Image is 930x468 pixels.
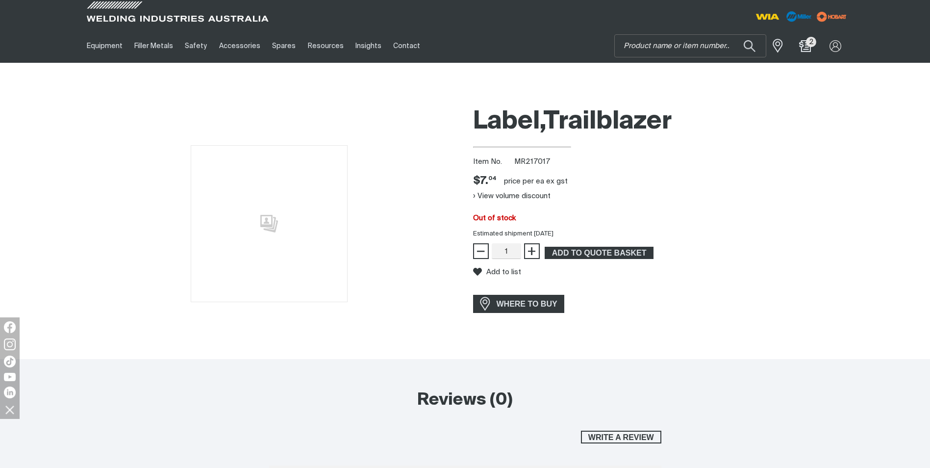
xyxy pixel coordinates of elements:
[733,34,766,57] button: Search products
[1,401,18,418] img: hide socials
[4,338,16,350] img: Instagram
[473,214,516,222] span: Out of stock
[476,243,485,260] span: −
[465,229,857,239] div: Estimated shipment [DATE]
[81,29,128,63] a: Equipment
[473,295,565,313] a: WHERE TO BUY
[179,29,213,63] a: Safety
[302,29,349,63] a: Resources
[387,29,426,63] a: Contact
[4,356,16,367] img: TikTok
[582,431,660,443] span: Write a review
[514,158,550,165] span: MR217017
[473,174,497,188] div: Price
[545,247,654,260] button: Add Label,Trailblazer to the shopping cart
[4,321,16,333] img: Facebook
[4,373,16,381] img: YouTube
[504,177,544,186] div: price per EA
[350,29,387,63] a: Insights
[473,174,497,188] span: $7.
[486,268,521,276] span: Add to list
[191,145,348,302] img: No image for this product
[488,176,497,181] sup: 04
[546,177,568,186] div: ex gst
[546,247,653,260] span: ADD TO QUOTE BASKET
[269,390,661,411] h2: Reviews (0)
[473,106,850,138] h1: Label,Trailblazer
[473,156,513,168] span: Item No.
[128,29,179,63] a: Filler Metals
[527,243,536,260] span: +
[814,9,850,24] img: miller
[266,29,302,63] a: Spares
[81,29,657,63] nav: Main
[581,431,661,443] button: Write a review
[4,387,16,398] img: LinkedIn
[615,35,766,57] input: Product name or item number...
[213,29,266,63] a: Accessories
[490,296,564,312] span: WHERE TO BUY
[473,188,551,204] button: View volume discount
[473,267,521,276] button: Add to list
